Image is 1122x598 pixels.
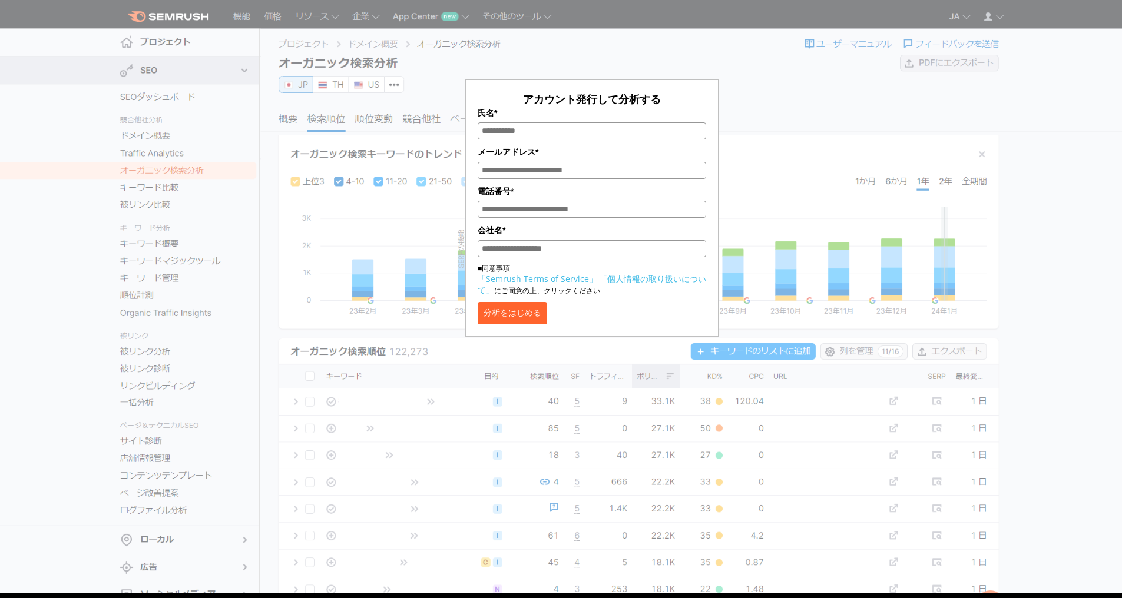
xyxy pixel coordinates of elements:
label: メールアドレス* [478,145,706,158]
label: 電話番号* [478,185,706,198]
button: 分析をはじめる [478,302,547,324]
a: 「Semrush Terms of Service」 [478,273,597,284]
span: アカウント発行して分析する [523,92,661,106]
p: ■同意事項 にご同意の上、クリックください [478,263,706,296]
a: 「個人情報の取り扱いについて」 [478,273,706,295]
